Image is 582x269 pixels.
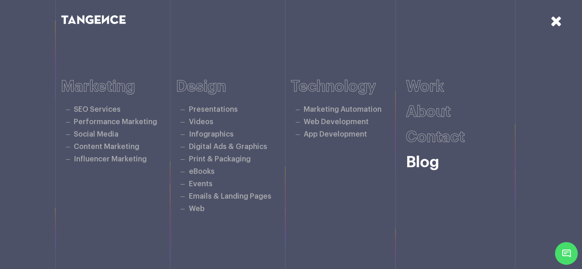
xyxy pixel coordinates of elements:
a: Social Media [74,131,119,138]
h6: Marketing [61,78,176,95]
a: Presentations [189,106,238,113]
a: Content Marketing [74,143,140,150]
a: SEO Services [74,106,121,113]
a: App Development [304,131,367,138]
a: Work [406,79,444,94]
h6: Design [176,78,291,95]
a: About [406,104,451,120]
a: eBooks [189,168,215,175]
a: Web Development [304,118,369,125]
a: Digital Ads & Graphics [189,143,267,150]
a: Performance Marketing [74,118,157,125]
a: Videos [189,118,213,125]
h6: Technology [291,78,406,95]
span: Chat Widget [555,242,578,265]
a: Marketing Automation [304,106,382,113]
a: Emails & Landing Pages [189,193,271,200]
a: Contact [406,130,465,145]
a: Print & Packaging [189,156,251,163]
a: Web [189,205,205,212]
a: Infographics [189,131,234,138]
a: Blog [406,155,439,170]
a: Events [189,180,213,187]
a: Influencer Marketing [74,156,147,163]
